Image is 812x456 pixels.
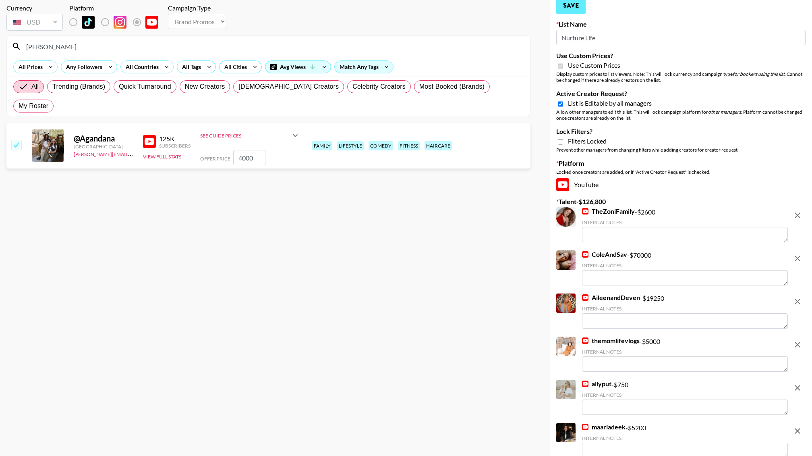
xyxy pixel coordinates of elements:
a: AileenandDeven [582,294,640,302]
a: ColeAndSav [582,250,627,258]
a: allyput [582,380,611,388]
div: 125K [159,135,191,143]
span: [DEMOGRAPHIC_DATA] Creators [238,82,339,92]
span: Offer Price: [200,156,232,162]
img: YouTube [582,294,588,301]
button: remove [789,207,806,223]
span: Celebrity Creators [352,82,406,92]
span: List is Editable by all managers [568,99,652,107]
div: - $ 19250 [582,294,788,329]
div: Currency [6,4,63,12]
span: My Roster [19,101,48,111]
input: 1,000 [233,150,265,165]
div: YouTube [556,178,806,191]
div: - $ 2600 [582,207,788,242]
div: Any Followers [61,61,104,73]
div: List locked to YouTube. [69,14,165,31]
img: YouTube [145,16,158,29]
div: Match Any Tags [335,61,393,73]
div: @ Agandana [74,133,133,144]
img: YouTube [143,135,156,148]
img: TikTok [82,16,95,29]
em: for bookers using this list [733,71,785,77]
div: All Cities [220,61,249,73]
span: Most Booked (Brands) [419,82,485,92]
div: Platform [69,4,165,12]
div: [GEOGRAPHIC_DATA] [74,144,133,150]
img: YouTube [582,337,588,344]
div: Display custom prices to list viewers. Note: This will lock currency and campaign type . Cannot b... [556,71,806,83]
div: Internal Notes: [582,306,788,312]
div: Internal Notes: [582,219,788,225]
div: Avg Views [265,61,331,73]
label: Use Custom Prices? [556,52,806,60]
div: fitness [398,141,420,150]
div: Allow other managers to edit this list. This will lock campaign platform for . Platform cannot be... [556,109,806,121]
span: All [31,82,39,92]
span: Quick Turnaround [119,82,171,92]
div: Prevent other managers from changing filters while adding creators for creator request. [556,147,806,153]
span: Filters Locked [568,137,607,145]
a: TheZoniFamily [582,207,635,215]
div: All Tags [177,61,203,73]
div: Campaign Type [168,4,226,12]
div: See Guide Prices [200,126,300,145]
a: themomlifevlogs [582,337,640,345]
img: YouTube [582,251,588,258]
div: Currency is locked to USD [6,12,63,32]
button: remove [789,294,806,310]
div: All Countries [121,61,160,73]
img: YouTube [582,381,588,387]
div: - $ 70000 [582,250,788,285]
em: other managers [708,109,741,115]
div: All Prices [14,61,44,73]
div: Internal Notes: [582,392,788,398]
div: Internal Notes: [582,262,788,269]
div: comedy [369,141,393,150]
img: YouTube [582,424,588,430]
label: List Name [556,20,806,28]
button: View Full Stats [143,154,181,160]
div: lifestyle [337,141,364,150]
input: Search by User Name [21,40,525,53]
label: Platform [556,159,806,167]
div: - $ 750 [582,380,788,415]
div: See Guide Prices [200,133,290,139]
div: family [312,141,332,150]
a: maariadeek [582,423,626,431]
div: USD [8,15,61,29]
span: New Creators [185,82,225,92]
div: Internal Notes: [582,435,788,441]
div: Subscribers [159,143,191,149]
img: YouTube [556,178,569,191]
button: remove [789,380,806,396]
button: remove [789,250,806,267]
label: Lock Filters? [556,127,806,135]
div: Locked once creators are added, or if "Active Creator Request" is checked. [556,169,806,175]
div: haircare [425,141,452,150]
div: Internal Notes: [582,349,788,355]
span: Trending (Brands) [52,82,105,92]
img: Instagram [114,16,126,29]
button: remove [789,337,806,353]
label: Active Creator Request? [556,90,806,98]
label: Talent - $ 126,800 [556,198,806,206]
button: remove [789,423,806,439]
div: - $ 5000 [582,337,788,372]
img: YouTube [582,208,588,214]
a: [PERSON_NAME][EMAIL_ADDRESS][DOMAIN_NAME] [74,150,193,157]
span: Use Custom Prices [568,61,620,69]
